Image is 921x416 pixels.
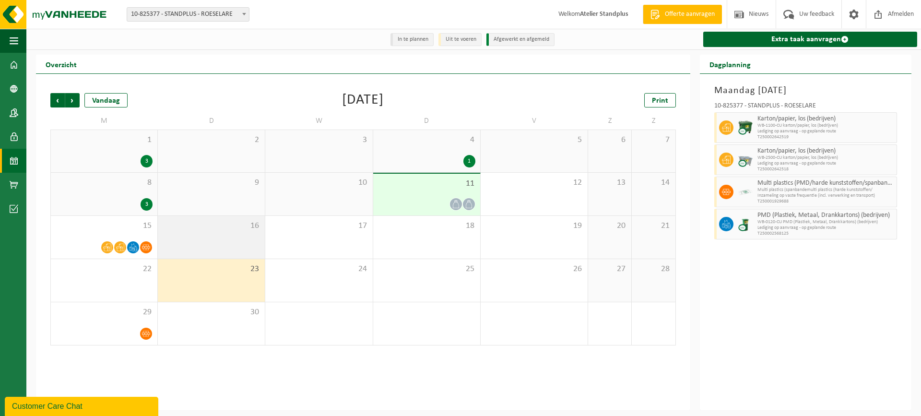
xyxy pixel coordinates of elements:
[270,135,367,145] span: 3
[757,212,894,219] span: PMD (Plastiek, Metaal, Drankkartons) (bedrijven)
[757,193,894,199] span: Inzameling op vaste frequentie (incl. verwerking en transport)
[757,147,894,155] span: Karton/papier, los (bedrijven)
[738,217,753,231] img: WB-0120-CU
[757,225,894,231] span: Lediging op aanvraag - op geplande route
[141,198,153,211] div: 3
[56,135,153,145] span: 1
[378,264,475,274] span: 25
[158,112,265,130] td: D
[163,307,260,318] span: 30
[163,135,260,145] span: 2
[84,93,128,107] div: Vandaag
[56,178,153,188] span: 8
[652,97,668,105] span: Print
[632,112,675,130] td: Z
[637,264,670,274] span: 28
[593,178,626,188] span: 13
[378,221,475,231] span: 18
[738,153,753,167] img: WB-2500-CU
[644,93,676,107] a: Print
[390,33,434,46] li: In te plannen
[593,221,626,231] span: 20
[485,221,583,231] span: 19
[373,112,481,130] td: D
[36,55,86,73] h2: Overzicht
[757,129,894,134] span: Lediging op aanvraag - op geplande route
[127,7,249,22] span: 10-825377 - STANDPLUS - ROESELARE
[378,135,475,145] span: 4
[757,115,894,123] span: Karton/papier, los (bedrijven)
[486,33,555,46] li: Afgewerkt en afgemeld
[757,179,894,187] span: Multi plastics (PMD/harde kunststoffen/spanbanden/EPS/folie naturel/folie gemengd)
[342,93,384,107] div: [DATE]
[127,8,249,21] span: 10-825377 - STANDPLUS - ROESELARE
[56,307,153,318] span: 29
[485,178,583,188] span: 12
[5,395,160,416] iframe: chat widget
[270,178,367,188] span: 10
[65,93,80,107] span: Volgende
[700,55,760,73] h2: Dagplanning
[378,178,475,189] span: 11
[637,221,670,231] span: 21
[438,33,482,46] li: Uit te voeren
[270,264,367,274] span: 24
[163,221,260,231] span: 16
[485,264,583,274] span: 26
[714,103,897,112] div: 10-825377 - STANDPLUS - ROESELARE
[265,112,373,130] td: W
[637,178,670,188] span: 14
[163,178,260,188] span: 9
[757,155,894,161] span: WB-2500-CU karton/papier, los (bedrijven)
[643,5,722,24] a: Offerte aanvragen
[593,135,626,145] span: 6
[485,135,583,145] span: 5
[757,161,894,166] span: Lediging op aanvraag - op geplande route
[481,112,588,130] td: V
[50,93,65,107] span: Vorige
[270,221,367,231] span: 17
[163,264,260,274] span: 23
[580,11,628,18] strong: Atelier Standplus
[757,166,894,172] span: T250002642518
[50,112,158,130] td: M
[757,123,894,129] span: WB-1100-CU karton/papier, los (bedrijven)
[637,135,670,145] span: 7
[703,32,917,47] a: Extra taak aanvragen
[738,120,753,135] img: WB-1100-CU
[757,134,894,140] span: T250002642519
[757,187,894,193] span: Multi plastics (spanbandemulti plastics (harde kunststoffen/
[588,112,632,130] td: Z
[463,155,475,167] div: 1
[56,221,153,231] span: 15
[757,199,894,204] span: T250001929688
[714,83,897,98] h3: Maandag [DATE]
[757,219,894,225] span: WB-0120-CU PMD (Plastiek, Metaal, Drankkartons) (bedrijven)
[56,264,153,274] span: 22
[757,231,894,237] span: T250002568125
[662,10,717,19] span: Offerte aanvragen
[738,185,753,199] img: LP-SK-00500-LPE-16
[141,155,153,167] div: 3
[593,264,626,274] span: 27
